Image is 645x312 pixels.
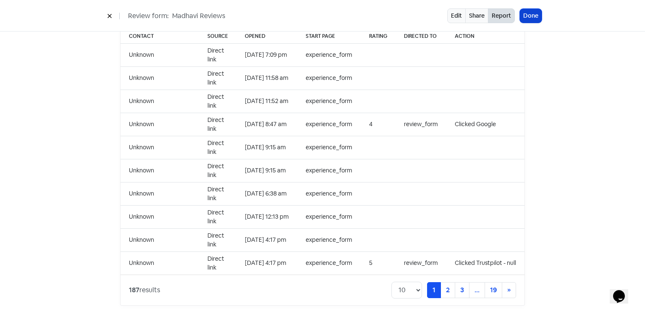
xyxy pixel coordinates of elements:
td: [DATE] 9:15 am [236,159,297,182]
span: » [507,286,511,294]
td: Unknown [121,182,199,205]
td: [DATE] 9:15 am [236,136,297,159]
th: Directed to [396,29,446,44]
td: Unknown [121,159,199,182]
strong: 187 [129,286,139,294]
td: experience_form [297,205,361,228]
td: Direct link [199,66,236,90]
td: Unknown [121,113,199,136]
th: Start page [297,29,361,44]
td: Unknown [121,136,199,159]
td: Unknown [121,228,199,251]
td: [DATE] 4:17 pm [236,228,297,251]
td: Direct link [199,228,236,251]
td: experience_form [297,136,361,159]
td: 4 [361,113,396,136]
td: [DATE] 8:47 am [236,113,297,136]
td: review_form [396,251,446,275]
td: Direct link [199,205,236,228]
a: Share [465,8,488,23]
span: Review form: [128,11,169,21]
td: [DATE] 4:17 pm [236,251,297,275]
td: experience_form [297,251,361,275]
td: Direct link [199,43,236,66]
th: Opened [236,29,297,44]
td: Unknown [121,90,199,113]
a: 19 [485,282,502,298]
td: Direct link [199,251,236,275]
td: [DATE] 6:38 am [236,182,297,205]
td: [DATE] 7:09 pm [236,43,297,66]
td: Direct link [199,113,236,136]
td: Clicked Google [446,113,524,136]
td: Unknown [121,251,199,275]
td: Direct link [199,136,236,159]
td: review_form [396,113,446,136]
td: [DATE] 11:58 am [236,66,297,90]
td: [DATE] 11:52 am [236,90,297,113]
button: Report [488,8,515,23]
td: experience_form [297,182,361,205]
td: Direct link [199,159,236,182]
td: experience_form [297,113,361,136]
th: Source [199,29,236,44]
a: 2 [440,282,455,298]
td: Clicked Trustpilot - null [446,251,524,275]
a: ... [469,282,485,298]
th: Action [446,29,524,44]
button: Done [520,9,542,23]
td: experience_form [297,90,361,113]
td: Unknown [121,43,199,66]
td: 5 [361,251,396,275]
div: results [129,285,160,295]
a: Edit [447,8,466,23]
th: Rating [361,29,396,44]
td: [DATE] 12:13 pm [236,205,297,228]
td: Direct link [199,182,236,205]
a: 3 [455,282,469,298]
td: Direct link [199,90,236,113]
td: Unknown [121,66,199,90]
td: experience_form [297,66,361,90]
td: Unknown [121,205,199,228]
th: Contact [121,29,199,44]
td: experience_form [297,159,361,182]
td: experience_form [297,43,361,66]
td: experience_form [297,228,361,251]
a: Next [502,282,516,298]
iframe: chat widget [610,278,637,304]
a: 1 [427,282,441,298]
